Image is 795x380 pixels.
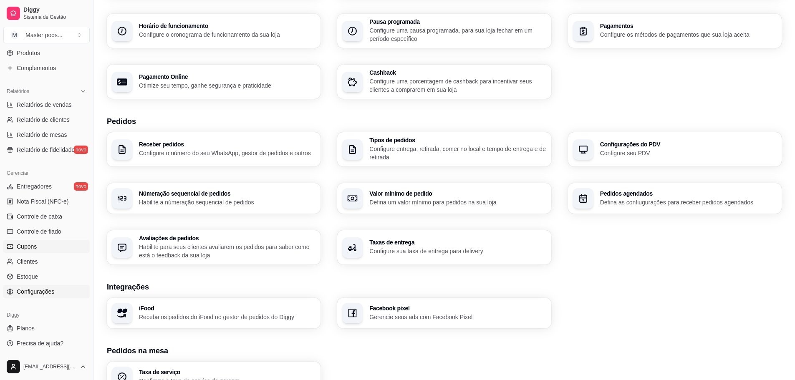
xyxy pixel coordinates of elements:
span: Sistema de Gestão [23,14,86,20]
span: Clientes [17,257,38,266]
h3: Integrações [107,281,782,293]
h3: Valor mínimo de pedido [369,191,546,196]
span: Diggy [23,6,86,14]
span: Precisa de ajuda? [17,339,63,347]
span: Relatório de mesas [17,131,67,139]
h3: Taxas de entrega [369,239,546,245]
span: Estoque [17,272,38,281]
a: Precisa de ajuda? [3,337,90,350]
span: Cupons [17,242,37,251]
div: Diggy [3,308,90,322]
a: Relatório de mesas [3,128,90,141]
button: Horário de funcionamentoConfigure o cronograma de funcionamento da sua loja [107,14,321,48]
button: Númeração sequencial de pedidosHabilite a númeração sequencial de pedidos [107,183,321,214]
button: Receber pedidosConfigure o número do seu WhatsApp, gestor de pedidos e outros [107,132,321,166]
p: Configure o número do seu WhatsApp, gestor de pedidos e outros [139,149,315,157]
p: Habilite a númeração sequencial de pedidos [139,198,315,206]
span: Relatório de fidelidade [17,146,75,154]
button: Taxas de entregaConfigure sua taxa de entrega para delivery [337,230,551,264]
h3: Pagamentos [600,23,777,29]
span: Relatórios de vendas [17,101,72,109]
a: Complementos [3,61,90,75]
span: M [10,31,19,39]
button: Avaliações de pedidosHabilite para seus clientes avaliarem os pedidos para saber como está o feed... [107,230,321,264]
h3: Cashback [369,70,546,75]
span: Produtos [17,49,40,57]
h3: Pedidos [107,116,782,127]
a: Controle de caixa [3,210,90,223]
a: Clientes [3,255,90,268]
p: Configure sua taxa de entrega para delivery [369,247,546,255]
h3: Pausa programada [369,19,546,25]
h3: Pedidos na mesa [107,345,782,357]
span: Nota Fiscal (NFC-e) [17,197,68,206]
h3: Pagamento Online [139,74,315,80]
p: Defina um valor mínimo para pedidos na sua loja [369,198,546,206]
a: DiggySistema de Gestão [3,3,90,23]
a: Relatório de fidelidadenovo [3,143,90,156]
h3: Configurações do PDV [600,141,777,147]
p: Configure uma pausa programada, para sua loja fechar em um período específico [369,26,546,43]
p: Receba os pedidos do iFood no gestor de pedidos do Diggy [139,313,315,321]
span: Configurações [17,287,54,296]
a: Estoque [3,270,90,283]
h3: Horário de funcionamento [139,23,315,29]
p: Configure os métodos de pagamentos que sua loja aceita [600,30,777,39]
h3: Númeração sequencial de pedidos [139,191,315,196]
div: Gerenciar [3,166,90,180]
a: Controle de fiado [3,225,90,238]
button: Facebook pixelGerencie seus ads com Facebook Pixel [337,298,551,328]
p: Configure entrega, retirada, comer no local e tempo de entrega e de retirada [369,145,546,161]
h3: iFood [139,305,315,311]
button: Configurações do PDVConfigure seu PDV [568,132,782,166]
a: Configurações [3,285,90,298]
button: Pedidos agendadosDefina as confiugurações para receber pedidos agendados [568,183,782,214]
span: [EMAIL_ADDRESS][DOMAIN_NAME] [23,363,76,370]
a: Entregadoresnovo [3,180,90,193]
h3: Taxa de serviço [139,369,315,375]
span: Entregadores [17,182,52,191]
button: PagamentosConfigure os métodos de pagamentos que sua loja aceita [568,14,782,48]
a: Nota Fiscal (NFC-e) [3,195,90,208]
a: Planos [3,322,90,335]
p: Gerencie seus ads com Facebook Pixel [369,313,546,321]
button: Select a team [3,27,90,43]
span: Controle de caixa [17,212,62,221]
a: Cupons [3,240,90,253]
p: Otimize seu tempo, ganhe segurança e praticidade [139,81,315,90]
p: Habilite para seus clientes avaliarem os pedidos para saber como está o feedback da sua loja [139,243,315,259]
button: Pausa programadaConfigure uma pausa programada, para sua loja fechar em um período específico [337,14,551,48]
span: Controle de fiado [17,227,61,236]
h3: Facebook pixel [369,305,546,311]
button: iFoodReceba os pedidos do iFood no gestor de pedidos do Diggy [107,298,321,328]
p: Defina as confiugurações para receber pedidos agendados [600,198,777,206]
p: Configure o cronograma de funcionamento da sua loja [139,30,315,39]
button: Pagamento OnlineOtimize seu tempo, ganhe segurança e praticidade [107,65,321,99]
button: Valor mínimo de pedidoDefina um valor mínimo para pedidos na sua loja [337,183,551,214]
h3: Tipos de pedidos [369,137,546,143]
button: Tipos de pedidosConfigure entrega, retirada, comer no local e tempo de entrega e de retirada [337,132,551,166]
span: Planos [17,324,35,332]
button: CashbackConfigure uma porcentagem de cashback para incentivar seus clientes a comprarem em sua loja [337,65,551,99]
div: Master pods ... [25,31,63,39]
h3: Avaliações de pedidos [139,235,315,241]
span: Relatório de clientes [17,116,70,124]
h3: Receber pedidos [139,141,315,147]
h3: Pedidos agendados [600,191,777,196]
a: Relatório de clientes [3,113,90,126]
p: Configure uma porcentagem de cashback para incentivar seus clientes a comprarem em sua loja [369,77,546,94]
span: Relatórios [7,88,29,95]
p: Configure seu PDV [600,149,777,157]
a: Produtos [3,46,90,60]
a: Relatórios de vendas [3,98,90,111]
span: Complementos [17,64,56,72]
button: [EMAIL_ADDRESS][DOMAIN_NAME] [3,357,90,377]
